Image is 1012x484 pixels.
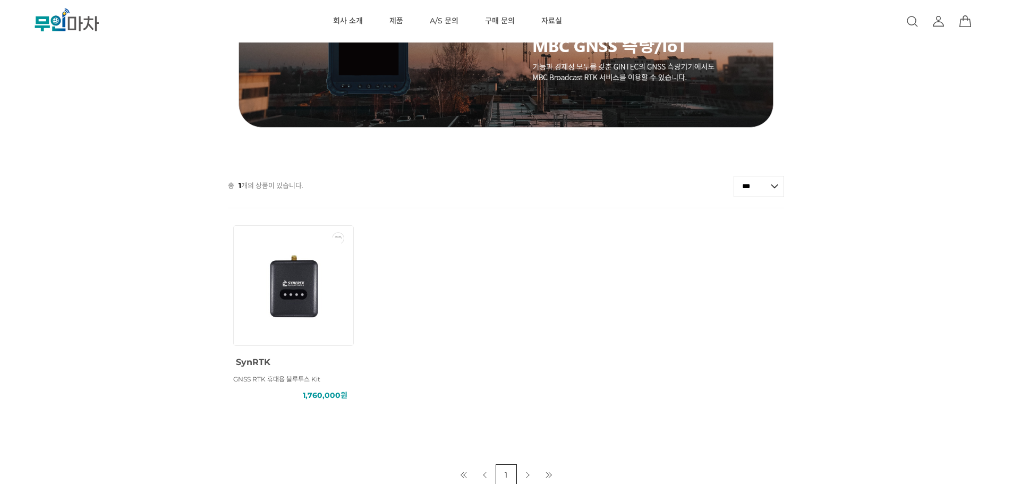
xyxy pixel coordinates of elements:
[236,355,270,368] a: SynRTK
[245,237,341,333] img: SynRTK
[233,375,320,383] span: GNSS RTK 휴대용 블루투스 Kit
[236,357,270,367] span: SynRTK
[239,181,241,190] strong: 1
[228,175,303,196] p: 총 개의 상품이 있습니다.
[303,390,347,401] span: 1,760,000원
